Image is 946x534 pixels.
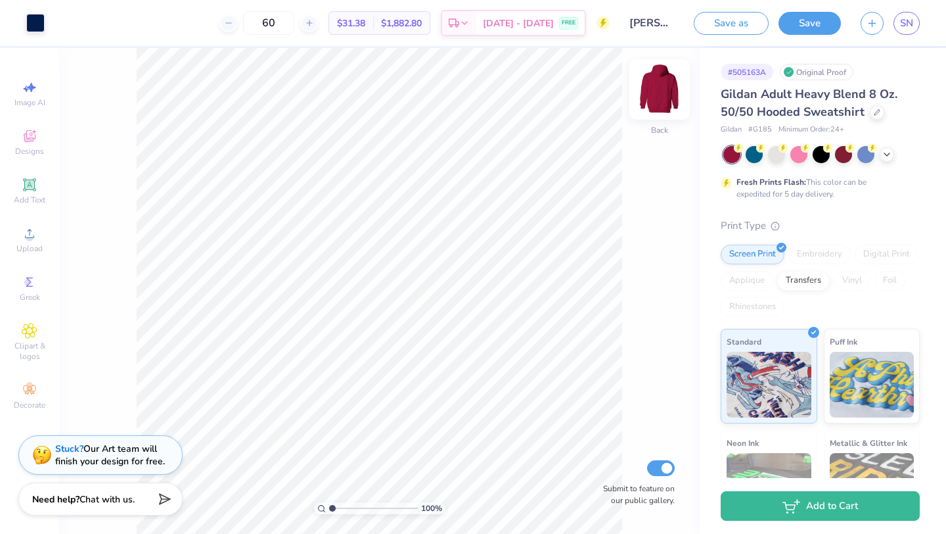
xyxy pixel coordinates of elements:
span: Clipart & logos [7,341,53,362]
span: 100 % [421,502,442,514]
div: Screen Print [721,245,784,264]
span: Neon Ink [727,436,759,450]
div: Applique [721,271,773,291]
img: Neon Ink [727,453,811,519]
span: Upload [16,243,43,254]
div: Foil [874,271,905,291]
label: Submit to feature on our public gallery. [596,483,675,506]
img: Puff Ink [830,352,914,418]
div: Original Proof [780,64,853,80]
div: This color can be expedited for 5 day delivery. [736,176,898,200]
img: Standard [727,352,811,418]
span: Minimum Order: 24 + [778,124,844,135]
button: Save [778,12,841,35]
strong: Fresh Prints Flash: [736,177,806,187]
span: Image AI [14,97,45,108]
span: $31.38 [337,16,365,30]
span: # G185 [748,124,772,135]
div: # 505163A [721,64,773,80]
span: Puff Ink [830,335,857,349]
a: SN [893,12,920,35]
span: Decorate [14,400,45,410]
span: Gildan [721,124,742,135]
span: SN [900,16,913,31]
div: Back [651,124,668,136]
span: Chat with us. [79,493,135,506]
div: Transfers [777,271,830,291]
span: FREE [562,18,575,28]
strong: Need help? [32,493,79,506]
div: Our Art team will finish your design for free. [55,443,165,468]
img: Metallic & Glitter Ink [830,453,914,519]
strong: Stuck? [55,443,83,455]
span: Greek [20,292,40,303]
div: Rhinestones [721,297,784,317]
span: [DATE] - [DATE] [483,16,554,30]
span: $1,882.80 [381,16,422,30]
div: Vinyl [834,271,870,291]
button: Save as [694,12,769,35]
span: Designs [15,146,44,157]
div: Print Type [721,218,920,233]
div: Embroidery [788,245,851,264]
input: – – [243,11,294,35]
button: Add to Cart [721,491,920,521]
div: Digital Print [855,245,918,264]
span: Metallic & Glitter Ink [830,436,907,450]
span: Add Text [14,195,45,205]
span: Standard [727,335,761,349]
span: Gildan Adult Heavy Blend 8 Oz. 50/50 Hooded Sweatshirt [721,86,897,120]
img: Back [633,63,686,116]
input: Untitled Design [619,10,684,36]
